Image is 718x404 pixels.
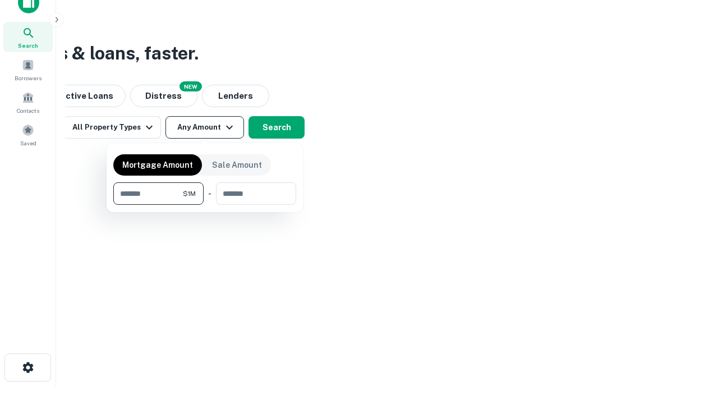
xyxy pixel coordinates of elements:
span: $1M [183,189,196,199]
iframe: Chat Widget [662,278,718,332]
div: - [208,182,211,205]
p: Mortgage Amount [122,159,193,171]
p: Sale Amount [212,159,262,171]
